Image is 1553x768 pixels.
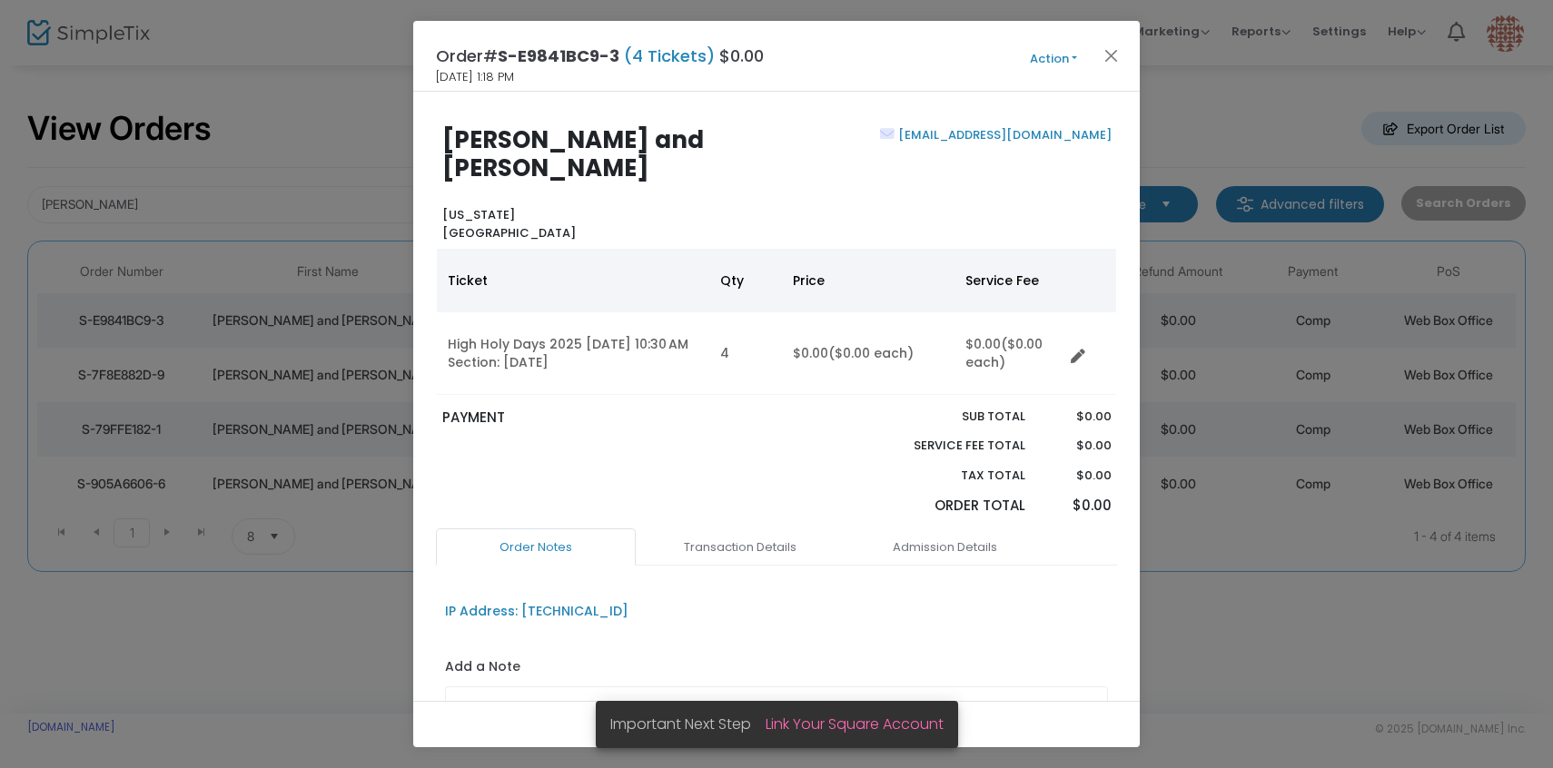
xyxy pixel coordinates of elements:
span: Important Next Step [610,714,766,734]
th: Service Fee [955,249,1063,312]
span: (4 Tickets) [619,44,719,67]
a: Link Your Square Account [766,714,944,734]
th: Price [782,249,955,312]
a: Transaction Details [640,528,840,566]
b: [PERSON_NAME] and [PERSON_NAME] [442,123,704,184]
div: Data table [437,249,1116,395]
p: $0.00 [1043,437,1111,455]
a: [EMAIL_ADDRESS][DOMAIN_NAME] [895,126,1112,143]
a: Admission Details [845,528,1044,566]
p: $0.00 [1043,496,1111,517]
td: High Holy Days 2025 [DATE] 10:30 AM Section: [DATE] [437,312,709,395]
p: $0.00 [1043,467,1111,485]
p: Service Fee Total [871,437,1025,455]
span: [DATE] 1:18 PM [436,68,514,86]
a: Order Notes [436,528,636,566]
span: ($0.00 each) [965,335,1043,371]
p: Order Total [871,496,1025,517]
h4: Order# $0.00 [436,44,764,68]
button: Action [999,49,1108,69]
span: S-E9841BC9-3 [498,44,619,67]
td: $0.00 [782,312,955,395]
label: Add a Note [445,657,520,681]
div: IP Address: [TECHNICAL_ID] [445,602,628,621]
p: $0.00 [1043,408,1111,426]
th: Qty [709,249,782,312]
th: Ticket [437,249,709,312]
b: [US_STATE] [GEOGRAPHIC_DATA] [442,206,576,241]
td: $0.00 [955,312,1063,395]
p: Tax Total [871,467,1025,485]
p: PAYMENT [442,408,768,428]
td: 4 [709,312,782,395]
p: Sub total [871,408,1025,426]
span: ($0.00 each) [828,344,914,362]
button: Close [1100,44,1123,67]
